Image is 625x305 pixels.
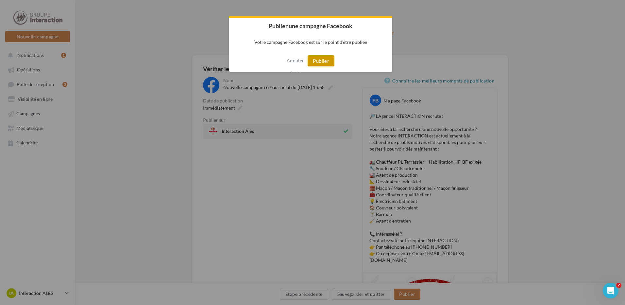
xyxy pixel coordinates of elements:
[616,283,621,288] span: 2
[229,18,392,34] h2: Publier une campagne Facebook
[308,55,334,66] button: Publier
[229,34,392,50] p: Votre campagne Facebook est sur le point d'être publiée
[603,283,618,298] iframe: Intercom live chat
[287,55,304,66] button: Annuler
